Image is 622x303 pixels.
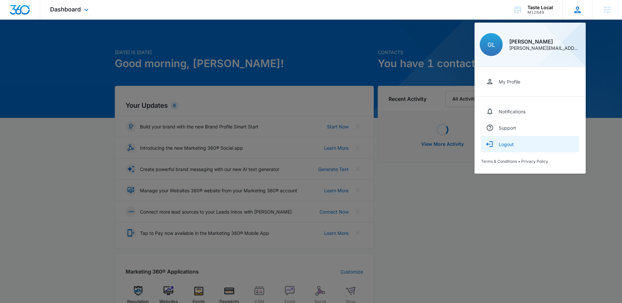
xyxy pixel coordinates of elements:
[481,103,579,120] a: Notifications
[499,79,520,85] div: My Profile
[509,39,580,44] div: [PERSON_NAME]
[521,159,548,164] a: Privacy Policy
[499,125,516,131] div: Support
[481,73,579,90] a: My Profile
[481,159,579,164] div: •
[527,5,553,10] div: account name
[499,142,514,147] div: Logout
[488,41,495,48] span: GL
[509,46,580,50] div: [PERSON_NAME][EMAIL_ADDRESS][PERSON_NAME][DOMAIN_NAME]
[481,136,579,152] button: Logout
[499,109,526,114] div: Notifications
[50,6,81,13] span: Dashboard
[527,10,553,15] div: account id
[481,120,579,136] a: Support
[481,159,517,164] a: Terms & Conditions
